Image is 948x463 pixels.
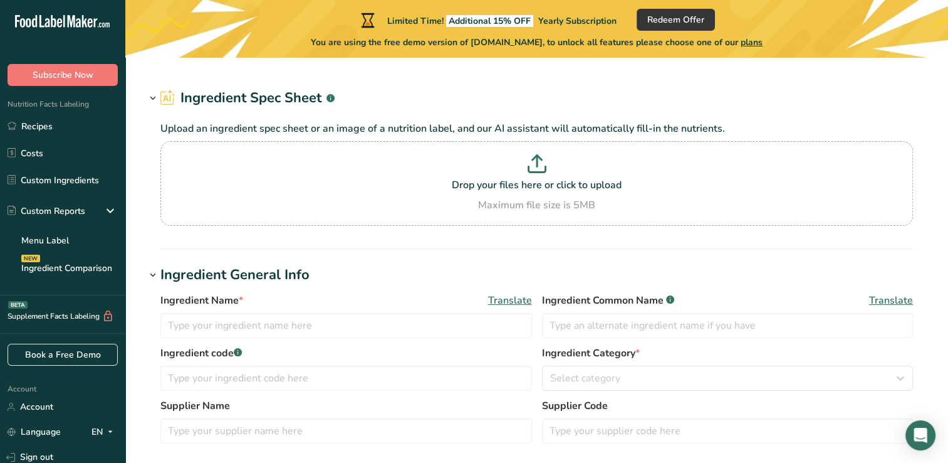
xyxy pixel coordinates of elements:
[8,64,118,86] button: Subscribe Now
[33,68,93,82] span: Subscribe Now
[741,36,763,48] span: plans
[446,15,533,27] span: Additional 15% OFF
[160,418,532,444] input: Type your supplier name here
[160,346,532,361] label: Ingredient code
[160,293,243,308] span: Ingredient Name
[91,425,118,440] div: EN
[869,293,913,308] span: Translate
[160,398,532,413] label: Supplier Name
[647,13,704,26] span: Redeem Offer
[8,421,61,443] a: Language
[488,293,532,308] span: Translate
[160,265,310,285] div: Ingredient General Info
[542,313,914,338] input: Type an alternate ingredient name if you have
[542,293,674,308] span: Ingredient Common Name
[8,205,85,218] div: Custom Reports
[8,344,118,366] a: Book a Free Demo
[542,366,914,391] button: Select category
[538,15,617,27] span: Yearly Subscription
[160,121,913,136] p: Upload an ingredient spec sheet or an image of a nutrition label, and our AI assistant will autom...
[164,178,910,193] p: Drop your files here or click to upload
[8,301,28,309] div: BETA
[550,371,620,386] span: Select category
[542,418,914,444] input: Type your supplier code here
[160,88,335,109] h2: Ingredient Spec Sheet
[637,9,715,31] button: Redeem Offer
[160,313,532,338] input: Type your ingredient name here
[905,420,935,450] div: Open Intercom Messenger
[542,398,914,413] label: Supplier Code
[358,13,617,28] div: Limited Time!
[21,255,40,262] div: NEW
[164,198,910,213] div: Maximum file size is 5MB
[311,36,763,49] span: You are using the free demo version of [DOMAIN_NAME], to unlock all features please choose one of...
[542,346,914,361] label: Ingredient Category
[160,366,532,391] input: Type your ingredient code here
